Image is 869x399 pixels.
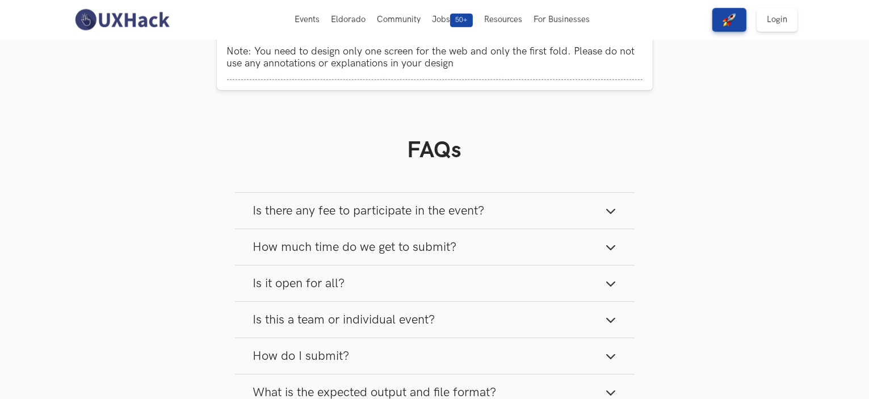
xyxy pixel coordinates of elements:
[253,240,457,255] span: How much time do we get to submit?
[235,137,635,164] h1: FAQs
[253,348,350,364] span: How do I submit?
[235,266,635,301] button: Is it open for all?
[253,203,485,219] span: Is there any fee to participate in the event?
[72,8,173,32] img: UXHack-logo.png
[235,193,635,229] button: Is there any fee to participate in the event?
[450,14,473,27] span: 50+
[235,302,635,338] button: Is this a team or individual event?
[757,8,797,32] a: Login
[723,13,736,27] img: rocket
[235,229,635,265] button: How much time do we get to submit?
[235,338,635,374] button: How do I submit?
[253,312,435,327] span: Is this a team or individual event?
[253,276,345,291] span: Is it open for all?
